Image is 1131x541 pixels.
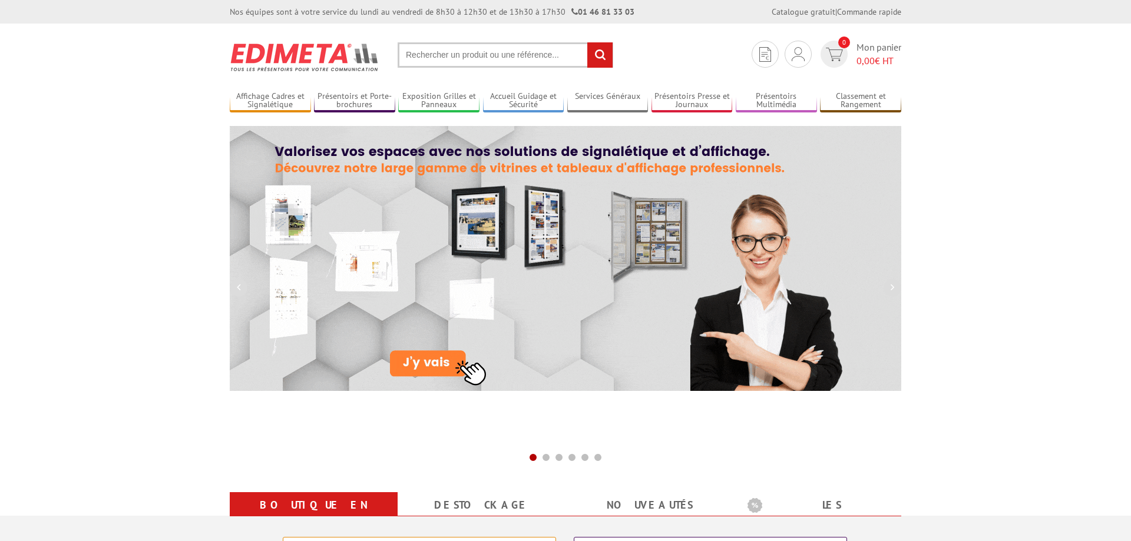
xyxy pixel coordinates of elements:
[759,47,771,62] img: devis rapide
[772,6,835,17] a: Catalogue gratuit
[748,494,887,537] a: Les promotions
[837,6,901,17] a: Commande rapide
[483,91,564,111] a: Accueil Guidage et Sécurité
[792,47,805,61] img: devis rapide
[856,55,875,67] span: 0,00
[587,42,613,68] input: rechercher
[856,41,901,68] span: Mon panier
[412,494,551,516] a: Destockage
[567,91,649,111] a: Services Généraux
[736,91,817,111] a: Présentoirs Multimédia
[826,48,843,61] img: devis rapide
[856,54,901,68] span: € HT
[314,91,395,111] a: Présentoirs et Porte-brochures
[398,91,479,111] a: Exposition Grilles et Panneaux
[230,35,380,79] img: Présentoir, panneau, stand - Edimeta - PLV, affichage, mobilier bureau, entreprise
[772,6,901,18] div: |
[244,494,383,537] a: Boutique en ligne
[398,42,613,68] input: Rechercher un produit ou une référence...
[580,494,719,516] a: nouveautés
[571,6,634,17] strong: 01 46 81 33 03
[818,41,901,68] a: devis rapide 0 Mon panier 0,00€ HT
[748,494,895,518] b: Les promotions
[230,6,634,18] div: Nos équipes sont à votre service du lundi au vendredi de 8h30 à 12h30 et de 13h30 à 17h30
[838,36,850,48] span: 0
[652,91,733,111] a: Présentoirs Presse et Journaux
[230,91,311,111] a: Affichage Cadres et Signalétique
[820,91,901,111] a: Classement et Rangement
